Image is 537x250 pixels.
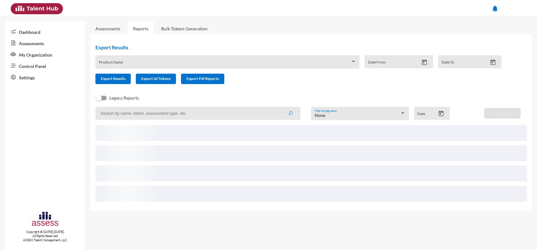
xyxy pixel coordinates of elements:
a: Dashboard [5,26,85,37]
span: Export Id/Tokens [141,76,171,81]
img: assesscompany-logo.png [31,211,59,228]
a: Bulk Tokens Generation [156,21,213,36]
span: Download PDF [490,111,515,115]
p: Copyright © [DATE]-[DATE]. All Rights Reserved. ASSESS Talent Management, LLC. [5,230,85,242]
a: Reports [128,21,154,36]
mat-icon: notifications [491,5,499,12]
button: Open calendar [487,59,498,66]
button: Open calendar [419,59,430,66]
a: Assessments [95,26,120,31]
a: My Organization [5,49,85,60]
span: Export Results [101,76,125,81]
button: Export Id/Tokens [136,74,176,84]
input: Search by name, token, assessment type, etc. [95,107,300,120]
a: Assessments [5,37,85,49]
span: None [315,113,325,118]
a: Settings [5,71,85,83]
span: Legacy Reports [109,94,139,102]
h2: Export Results [95,44,507,50]
button: Export Pdf Reports [181,74,224,84]
button: Export Results [95,74,131,84]
button: Download PDF [484,108,521,119]
a: Control Panel [5,60,85,71]
button: Open calendar [436,110,447,117]
span: Export Pdf Reports [186,76,219,81]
